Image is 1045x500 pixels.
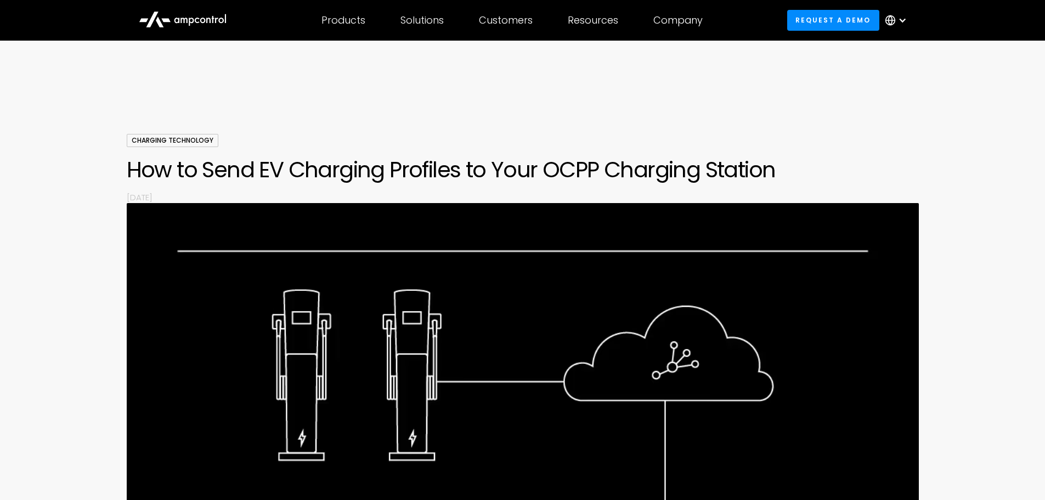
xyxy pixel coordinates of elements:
div: Charging Technology [127,134,218,147]
p: [DATE] [127,192,919,203]
a: Request a demo [787,10,879,30]
div: Resources [568,14,618,26]
h1: How to Send EV Charging Profiles to Your OCPP Charging Station [127,156,919,183]
div: Company [653,14,703,26]
div: Products [321,14,365,26]
div: Customers [479,14,533,26]
div: Solutions [400,14,444,26]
